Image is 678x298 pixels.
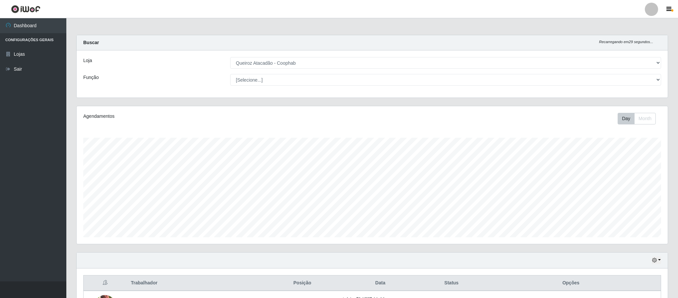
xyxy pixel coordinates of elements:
th: Trabalhador [127,275,266,291]
div: First group [618,113,656,124]
img: CoreUI Logo [11,5,40,13]
th: Data [339,275,422,291]
div: Agendamentos [83,113,318,120]
label: Loja [83,57,92,64]
i: Recarregando em 29 segundos... [599,40,653,44]
div: Toolbar with button groups [618,113,661,124]
strong: Buscar [83,40,99,45]
label: Função [83,74,99,81]
button: Day [618,113,635,124]
th: Status [422,275,481,291]
th: Posição [266,275,339,291]
button: Month [634,113,656,124]
th: Opções [481,275,661,291]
